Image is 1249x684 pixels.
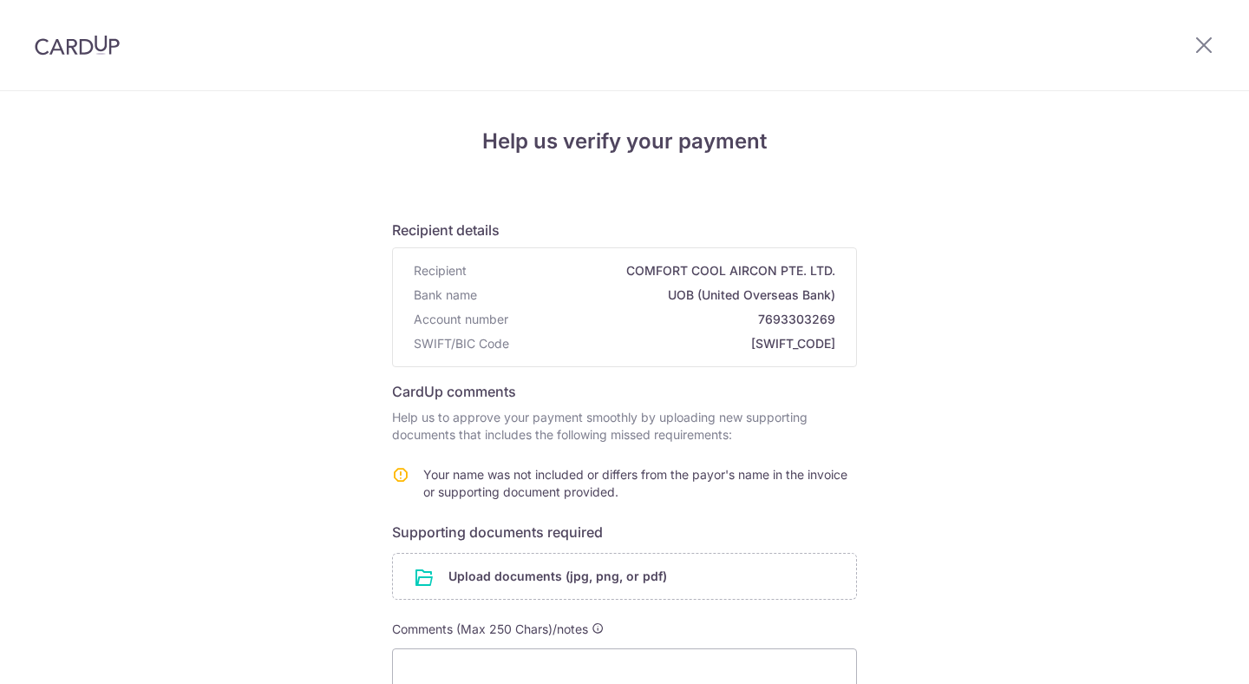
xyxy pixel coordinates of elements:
[392,409,857,444] p: Help us to approve your payment smoothly by uploading new supporting documents that includes the ...
[414,262,467,280] span: Recipient
[414,335,509,352] span: SWIFT/BIC Code
[414,311,508,328] span: Account number
[392,381,857,402] h6: CardUp comments
[392,220,857,240] h6: Recipient details
[392,126,857,157] h4: Help us verify your payment
[515,311,835,328] span: 7693303269
[35,35,120,56] img: CardUp
[484,286,835,304] span: UOB (United Overseas Bank)
[392,522,857,543] h6: Supporting documents required
[474,262,835,280] span: COMFORT COOL AIRCON PTE. LTD.
[414,286,477,304] span: Bank name
[392,622,588,636] span: Comments (Max 250 Chars)/notes
[423,467,847,499] span: Your name was not included or differs from the payor's name in the invoice or supporting document...
[516,335,835,352] span: [SWIFT_CODE]
[392,553,857,600] div: Upload documents (jpg, png, or pdf)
